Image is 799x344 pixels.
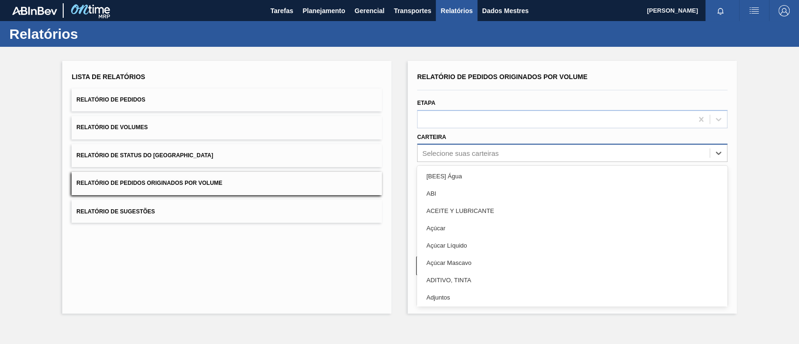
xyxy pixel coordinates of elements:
font: Gerencial [354,7,384,15]
font: Relatórios [440,7,472,15]
img: ações do usuário [748,5,760,16]
font: Carteira [417,134,446,140]
button: Relatório de Volumes [72,116,382,139]
font: Transportes [394,7,431,15]
font: Relatórios [9,26,78,42]
div: Açúcar Líquido [417,237,727,254]
img: Sair [778,5,790,16]
div: ADITIVO, TINTA [417,271,727,289]
button: Limpar [416,256,567,275]
div: Adjuntos [417,289,727,306]
button: Notificações [705,4,735,17]
button: Relatório de Status do [GEOGRAPHIC_DATA] [72,144,382,167]
font: Etapa [417,100,435,106]
font: Selecione suas carteiras [422,149,498,157]
img: TNhmsLtSVTkK8tSr43FrP2fwEKptu5GPRR3wAAAABJRU5ErkJggg== [12,7,57,15]
div: ACEITE Y LUBRICANTE [417,202,727,220]
font: Dados Mestres [482,7,529,15]
font: Lista de Relatórios [72,73,145,81]
font: Planejamento [302,7,345,15]
font: [PERSON_NAME] [647,7,698,14]
button: Relatório de Pedidos [72,88,382,111]
font: Relatório de Pedidos [76,96,145,103]
font: Relatório de Volumes [76,124,147,131]
font: Tarefas [271,7,293,15]
button: Relatório de Sugestões [72,200,382,223]
button: Relatório de Pedidos Originados por Volume [72,172,382,195]
div: Açúcar Mascavo [417,254,727,271]
font: Relatório de Pedidos Originados por Volume [417,73,587,81]
font: Relatório de Status do [GEOGRAPHIC_DATA] [76,152,213,159]
font: Relatório de Pedidos Originados por Volume [76,180,222,187]
div: Açúcar [417,220,727,237]
div: ABI [417,185,727,202]
div: [BEES] Água [417,168,727,185]
font: Relatório de Sugestões [76,208,155,214]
